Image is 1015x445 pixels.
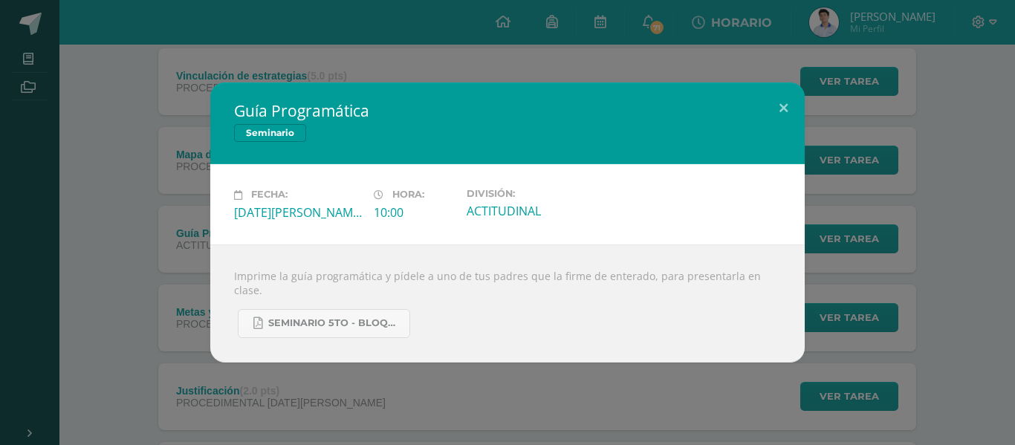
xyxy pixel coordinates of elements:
div: ACTITUDINAL [467,203,594,219]
div: Imprime la guía programática y pídele a uno de tus padres que la firme de enterado, para presenta... [210,244,805,363]
button: Close (Esc) [762,82,805,133]
div: [DATE][PERSON_NAME] [234,204,362,221]
label: División: [467,188,594,199]
span: Fecha: [251,189,288,201]
span: Seminario 5to - Bloque 2 - 2025.pdf [268,317,402,329]
span: Seminario [234,124,306,142]
h2: Guía Programática [234,100,781,121]
a: Seminario 5to - Bloque 2 - 2025.pdf [238,309,410,338]
div: 10:00 [374,204,455,221]
span: Hora: [392,189,424,201]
